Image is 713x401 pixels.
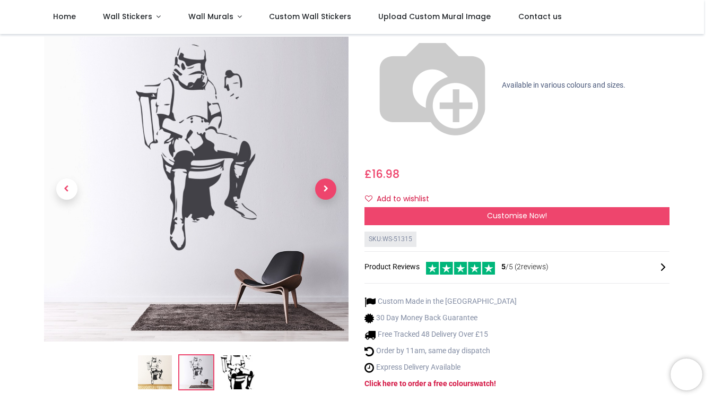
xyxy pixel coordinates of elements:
iframe: Brevo live chat [671,359,702,390]
a: Previous [44,83,90,296]
div: Product Reviews [364,260,669,275]
img: Storm Trooper On Loo Banksy Wall Sticker [138,356,172,390]
i: Add to wishlist [365,195,372,202]
span: Upload Custom Mural Image [378,11,491,22]
span: Available in various colours and sizes. [502,81,625,89]
div: SKU: WS-51315 [364,232,416,247]
img: WS-51315-02 [179,356,213,390]
li: 30 Day Money Back Guarantee [364,313,517,324]
button: Add to wishlistAdd to wishlist [364,190,438,208]
li: Express Delivery Available [364,362,517,373]
span: Previous [56,179,77,200]
a: Next [303,83,349,296]
span: 16.98 [372,166,399,182]
span: 5 [501,262,506,271]
li: Free Tracked 48 Delivery Over £15 [364,329,517,340]
img: WS-51315-03 [221,356,255,390]
span: Custom Wall Stickers [269,11,351,22]
span: Customise Now! [487,210,547,221]
span: Contact us [518,11,562,22]
li: Order by 11am, same day dispatch [364,346,517,357]
span: Home [53,11,76,22]
span: £ [364,166,399,182]
a: Click here to order a free colour [364,379,470,388]
span: Wall Murals [188,11,233,22]
img: color-wheel.png [364,18,500,153]
span: Next [315,179,336,200]
a: swatch [470,379,494,388]
img: WS-51315-02 [44,37,349,342]
span: /5 ( 2 reviews) [501,262,549,272]
a: ! [494,379,496,388]
li: Custom Made in the [GEOGRAPHIC_DATA] [364,296,517,308]
span: Wall Stickers [103,11,152,22]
